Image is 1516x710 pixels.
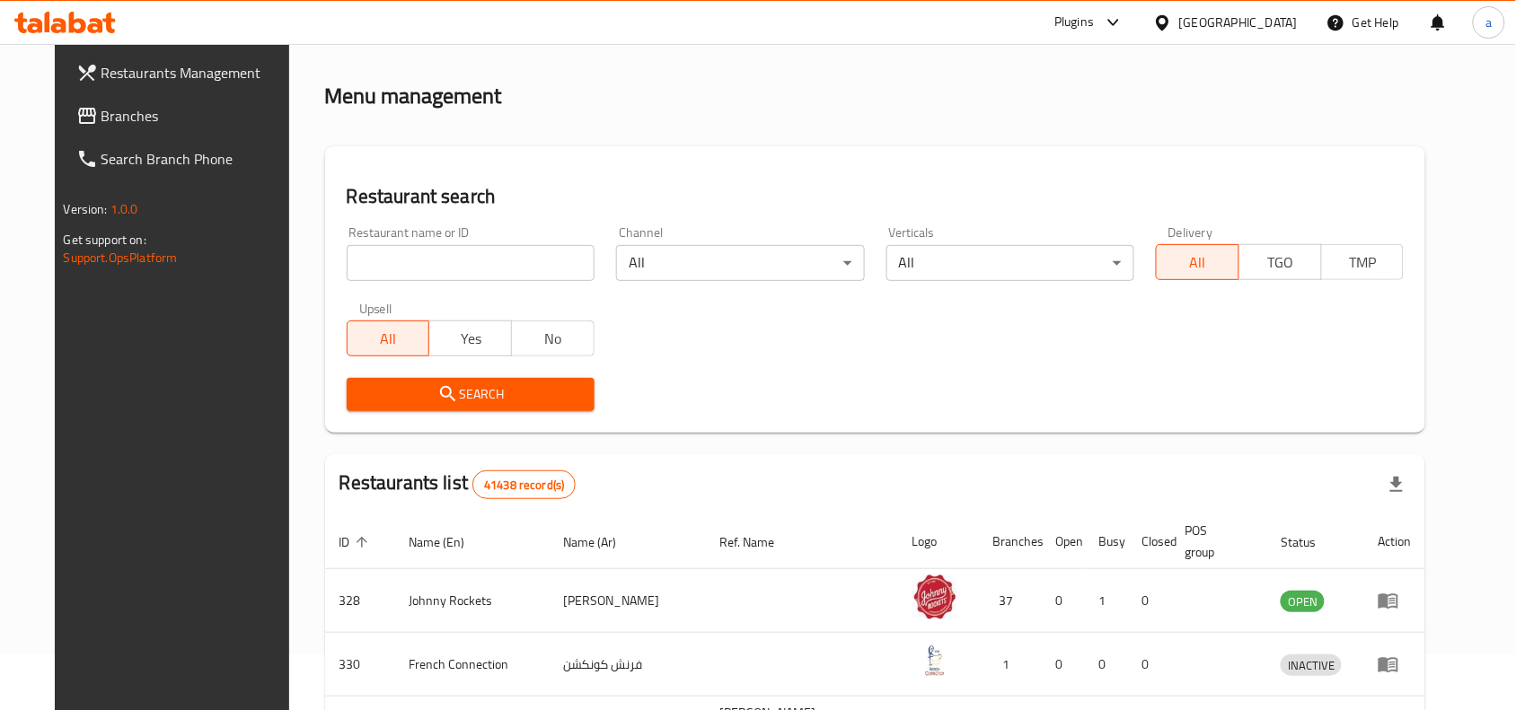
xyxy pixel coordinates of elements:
[64,228,146,251] span: Get support on:
[1281,591,1325,612] div: OPEN
[64,197,108,221] span: Version:
[549,569,705,633] td: [PERSON_NAME]
[110,197,138,221] span: 1.0.0
[472,470,576,499] div: Total records count
[473,477,575,494] span: 41438 record(s)
[979,514,1042,569] th: Branches
[347,183,1405,210] h2: Restaurant search
[1128,514,1171,569] th: Closed
[1485,13,1492,32] span: a
[101,62,294,83] span: Restaurants Management
[1042,514,1085,569] th: Open
[62,94,308,137] a: Branches
[395,569,550,633] td: Johnny Rockets
[361,383,580,406] span: Search
[898,514,979,569] th: Logo
[1329,250,1397,276] span: TMP
[1238,244,1322,280] button: TGO
[1128,633,1171,697] td: 0
[1363,514,1425,569] th: Action
[1281,654,1342,676] div: INACTIVE
[1042,569,1085,633] td: 0
[1164,250,1232,276] span: All
[1321,244,1405,280] button: TMP
[428,320,512,356] button: Yes
[912,638,957,683] img: French Connection
[563,531,639,553] span: Name (Ar)
[912,574,957,619] img: Johnny Rockets
[339,469,577,499] h2: Restaurants list
[1085,633,1128,697] td: 0
[403,24,523,46] span: Menu management
[64,246,178,269] a: Support.OpsPlatform
[549,633,705,697] td: فرنش كونكشن
[347,378,595,411] button: Search
[1247,250,1315,276] span: TGO
[62,51,308,94] a: Restaurants Management
[1128,569,1171,633] td: 0
[355,326,423,352] span: All
[325,633,395,697] td: 330
[339,531,374,553] span: ID
[101,105,294,127] span: Branches
[1185,520,1246,563] span: POS group
[1085,569,1128,633] td: 1
[1281,655,1342,676] span: INACTIVE
[1375,463,1418,506] div: Export file
[347,320,430,356] button: All
[62,137,308,180] a: Search Branch Phone
[1281,531,1339,553] span: Status
[616,245,864,281] div: All
[436,326,505,352] span: Yes
[390,24,396,46] li: /
[511,320,595,356] button: No
[519,326,587,352] span: No
[1085,514,1128,569] th: Busy
[979,633,1042,697] td: 1
[101,148,294,170] span: Search Branch Phone
[1168,226,1213,239] label: Delivery
[1042,633,1085,697] td: 0
[410,531,489,553] span: Name (En)
[359,302,392,315] label: Upsell
[719,531,798,553] span: Ref. Name
[1378,590,1411,611] div: Menu
[325,82,502,110] h2: Menu management
[886,245,1134,281] div: All
[325,24,383,46] a: Home
[1179,13,1298,32] div: [GEOGRAPHIC_DATA]
[1054,12,1094,33] div: Plugins
[1156,244,1239,280] button: All
[395,633,550,697] td: French Connection
[1378,653,1411,675] div: Menu
[325,569,395,633] td: 328
[347,245,595,281] input: Search for restaurant name or ID..
[1281,592,1325,612] span: OPEN
[979,569,1042,633] td: 37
